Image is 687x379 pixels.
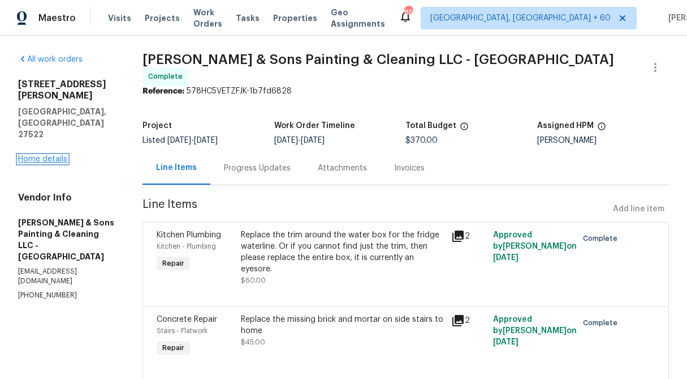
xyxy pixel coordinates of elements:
[451,229,486,243] div: 2
[241,314,444,337] div: Replace the missing brick and mortar on side stairs to home
[460,122,469,137] span: The total cost of line items that have been proposed by Opendoor. This sum includes line items th...
[493,254,519,262] span: [DATE]
[493,231,577,262] span: Approved by [PERSON_NAME] on
[157,327,208,334] span: Stairs - Flatwork
[142,199,608,220] span: Line Items
[274,122,355,130] h5: Work Order Timeline
[405,122,456,130] h5: Total Budget
[241,339,265,346] span: $45.00
[597,122,606,137] span: The hpm assigned to this work order.
[493,338,519,346] span: [DATE]
[241,277,266,284] span: $60.00
[493,316,577,346] span: Approved by [PERSON_NAME] on
[157,316,217,323] span: Concrete Repair
[241,229,444,275] div: Replace the trim around the water box for the fridge waterline. Or if you cannot find just the tr...
[18,291,115,300] p: [PHONE_NUMBER]
[158,342,189,354] span: Repair
[430,12,611,24] span: [GEOGRAPHIC_DATA], [GEOGRAPHIC_DATA] + 60
[583,317,622,329] span: Complete
[224,163,291,174] div: Progress Updates
[274,137,325,144] span: -
[108,12,131,24] span: Visits
[274,137,298,144] span: [DATE]
[158,258,189,269] span: Repair
[157,243,216,250] span: Kitchen - Plumbing
[318,163,367,174] div: Attachments
[18,106,115,140] h5: [GEOGRAPHIC_DATA], [GEOGRAPHIC_DATA] 27522
[38,12,76,24] span: Maestro
[331,7,385,29] span: Geo Assignments
[404,7,412,18] div: 895
[167,137,191,144] span: [DATE]
[301,137,325,144] span: [DATE]
[167,137,218,144] span: -
[18,56,83,63] a: All work orders
[142,86,669,97] div: 578HC5VETZFJK-1b7fd6828
[583,233,622,244] span: Complete
[18,217,115,262] h5: [PERSON_NAME] & Sons Painting & Cleaning LLC - [GEOGRAPHIC_DATA]
[273,12,317,24] span: Properties
[394,163,425,174] div: Invoices
[156,162,197,173] div: Line Items
[142,137,218,144] span: Listed
[18,267,115,286] p: [EMAIL_ADDRESS][DOMAIN_NAME]
[18,192,115,203] h4: Vendor Info
[405,137,438,144] span: $370.00
[148,71,187,82] span: Complete
[142,122,172,130] h5: Project
[537,137,669,144] div: [PERSON_NAME]
[193,7,222,29] span: Work Orders
[157,231,221,239] span: Kitchen Plumbing
[537,122,594,130] h5: Assigned HPM
[142,53,614,66] span: [PERSON_NAME] & Sons Painting & Cleaning LLC - [GEOGRAPHIC_DATA]
[18,79,115,101] h2: [STREET_ADDRESS][PERSON_NAME]
[236,14,260,22] span: Tasks
[194,137,218,144] span: [DATE]
[451,314,486,327] div: 2
[145,12,180,24] span: Projects
[142,87,184,95] b: Reference:
[18,155,67,163] a: Home details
